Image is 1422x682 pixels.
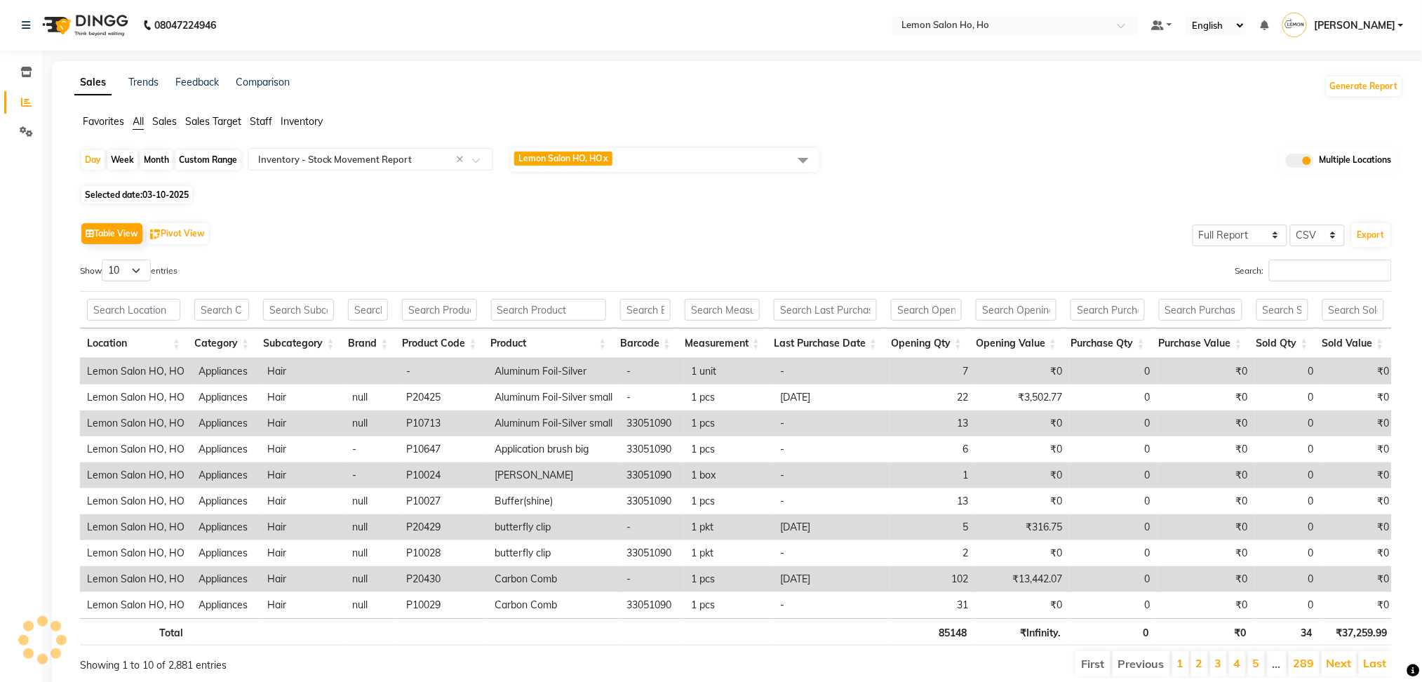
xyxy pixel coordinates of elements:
td: 1 pcs [684,436,773,462]
td: ₹0 [975,410,1070,436]
td: P10028 [399,540,488,566]
span: Favorites [83,115,124,128]
td: ₹0 [1158,592,1255,618]
td: P10024 [399,462,488,488]
div: Custom Range [175,150,241,170]
td: P10713 [399,410,488,436]
td: null [345,592,399,618]
td: 0 [1255,514,1321,540]
td: Aluminum Foil-Silver small [488,385,619,410]
th: ₹0 [1156,618,1254,646]
span: Inventory [281,115,323,128]
td: ₹0 [1321,385,1397,410]
input: Search Measurement [685,299,760,321]
td: P20430 [399,566,488,592]
td: Appliances [192,540,260,566]
th: Opening Value: activate to sort column ascending [969,328,1064,359]
span: Multiple Locations [1320,154,1392,168]
td: ₹316.75 [975,514,1070,540]
td: P10647 [399,436,488,462]
td: Lemon Salon HO, HO [80,462,192,488]
td: 33051090 [619,488,684,514]
td: ₹0 [1158,462,1255,488]
td: ₹0 [1158,566,1255,592]
td: Lemon Salon HO, HO [80,359,192,385]
td: 2 [890,540,975,566]
td: ₹0 [1158,359,1255,385]
td: - [773,592,890,618]
td: Appliances [192,566,260,592]
td: - [773,359,890,385]
td: Lemon Salon HO, HO [80,566,192,592]
a: 5 [1253,656,1260,670]
td: ₹3,502.77 [975,385,1070,410]
td: 0 [1070,385,1158,410]
td: 33051090 [619,410,684,436]
th: Opening Qty: activate to sort column ascending [884,328,969,359]
input: Search Product [491,299,607,321]
img: pivot.png [150,229,161,240]
div: Showing 1 to 10 of 2,881 entries [80,650,615,673]
a: Feedback [175,76,219,88]
a: x [602,153,608,163]
a: 4 [1234,656,1241,670]
td: 13 [890,488,975,514]
td: - [773,462,890,488]
td: P10027 [399,488,488,514]
td: P20425 [399,385,488,410]
th: Brand: activate to sort column ascending [341,328,395,359]
td: 31 [890,592,975,618]
td: null [345,410,399,436]
span: Sales [152,115,177,128]
td: Carbon Comb [488,566,619,592]
th: Product: activate to sort column ascending [484,328,614,359]
td: 1 pkt [684,514,773,540]
td: 6 [890,436,975,462]
th: Category: activate to sort column ascending [187,328,256,359]
td: ₹0 [1321,592,1397,618]
td: Hair [260,410,345,436]
input: Search: [1269,260,1392,281]
td: null [345,566,399,592]
input: Search Product Code [402,299,476,321]
td: [PERSON_NAME] [488,462,619,488]
td: 13 [890,410,975,436]
td: 1 unit [684,359,773,385]
td: ₹0 [975,592,1070,618]
td: ₹0 [975,540,1070,566]
td: Aluminum Foil-Silver [488,359,619,385]
td: 1 pcs [684,592,773,618]
td: ₹0 [1158,514,1255,540]
td: P10029 [399,592,488,618]
span: 03-10-2025 [142,189,189,200]
td: null [345,514,399,540]
td: ₹0 [1321,488,1397,514]
td: Appliances [192,385,260,410]
th: Purchase Qty: activate to sort column ascending [1064,328,1152,359]
span: All [133,115,144,128]
td: 33051090 [619,540,684,566]
a: Sales [74,70,112,95]
th: ₹Infinity. [974,618,1068,646]
td: 0 [1070,436,1158,462]
b: 08047224946 [154,6,216,45]
td: 7 [890,359,975,385]
td: - [619,566,684,592]
span: Clear all [456,152,468,167]
td: 0 [1255,436,1321,462]
a: Comparison [236,76,290,88]
th: Measurement: activate to sort column ascending [678,328,767,359]
td: ₹0 [1158,410,1255,436]
td: Hair [260,540,345,566]
td: ₹0 [975,359,1070,385]
select: Showentries [102,260,151,281]
td: Hair [260,514,345,540]
th: ₹37,259.99 [1320,618,1395,646]
td: 1 pcs [684,410,773,436]
td: ₹13,442.07 [975,566,1070,592]
td: 102 [890,566,975,592]
th: Barcode: activate to sort column ascending [613,328,678,359]
td: 1 [890,462,975,488]
button: Generate Report [1327,76,1402,96]
td: Hair [260,359,345,385]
